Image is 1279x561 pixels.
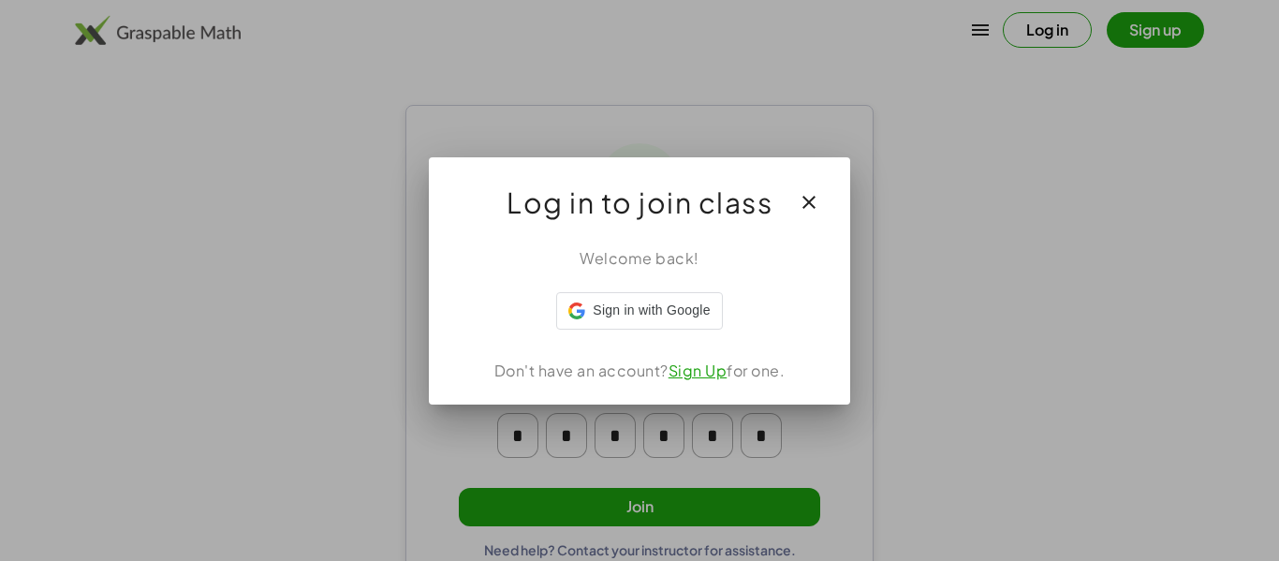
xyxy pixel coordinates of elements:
div: Don't have an account? for one. [451,360,828,382]
div: Welcome back! [451,247,828,270]
span: Sign in with Google [593,301,710,320]
a: Sign Up [669,361,728,380]
span: Log in to join class [507,180,772,225]
div: Sign in with Google [556,292,722,330]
